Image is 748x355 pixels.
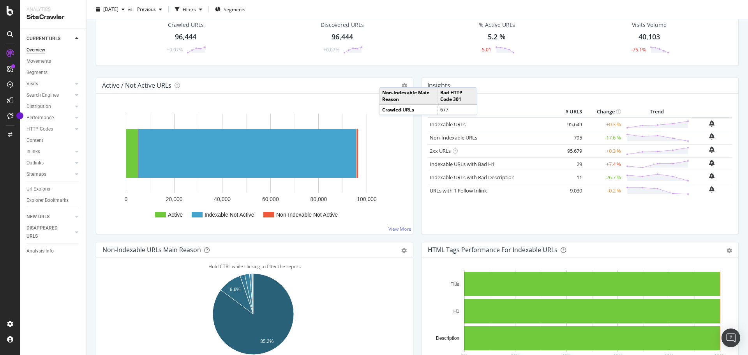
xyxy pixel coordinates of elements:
[26,80,38,88] div: Visits
[584,184,623,197] td: -0.2 %
[26,196,69,205] div: Explorer Bookmarks
[26,136,43,145] div: Content
[727,248,732,253] div: gear
[553,131,584,144] td: 795
[553,157,584,171] td: 29
[553,118,584,131] td: 95,649
[310,196,327,202] text: 80,000
[357,196,377,202] text: 100,000
[430,147,451,154] a: 2xx URLs
[167,46,183,53] div: +0.07%
[488,32,506,42] div: 5.2 %
[722,329,740,347] div: Open Intercom Messenger
[26,91,73,99] a: Search Engines
[709,133,714,140] div: bell-plus
[26,136,81,145] a: Content
[584,106,623,118] th: Change
[205,212,254,218] text: Indexable Not Active
[430,174,515,181] a: Indexable URLs with Bad Description
[26,125,53,133] div: HTTP Codes
[26,224,73,240] a: DISAPPEARED URLS
[553,184,584,197] td: 9,030
[428,106,553,118] th: Metric
[26,247,54,255] div: Analysis Info
[26,46,45,54] div: Overview
[584,171,623,184] td: -26.7 %
[321,21,364,29] div: Discovered URLs
[26,102,73,111] a: Distribution
[26,6,80,13] div: Analytics
[631,46,646,53] div: -75.1%
[26,159,73,167] a: Outlinks
[26,148,73,156] a: Inlinks
[26,114,54,122] div: Performance
[323,46,339,53] div: +0.07%
[26,213,73,221] a: NEW URLS
[26,35,60,43] div: CURRENT URLS
[402,83,407,88] i: Options
[709,120,714,127] div: bell-plus
[26,185,51,193] div: Url Explorer
[430,121,466,128] a: Indexable URLs
[26,170,73,178] a: Sitemaps
[584,144,623,157] td: +0.3 %
[709,147,714,153] div: bell-plus
[453,309,460,314] text: H1
[709,186,714,193] div: bell-plus
[172,3,205,16] button: Filters
[26,247,81,255] a: Analysis Info
[212,3,249,16] button: Segments
[26,57,51,65] div: Movements
[26,57,81,65] a: Movements
[480,46,491,53] div: -5.01
[134,6,156,12] span: Previous
[401,248,407,253] div: gear
[276,212,338,218] text: Non-Indexable Not Active
[16,112,23,119] div: Tooltip anchor
[430,187,487,194] a: URLs with 1 Follow Inlink
[451,281,460,287] text: Title
[26,102,51,111] div: Distribution
[230,287,241,292] text: 9.6%
[332,32,353,42] div: 96,444
[102,106,404,228] div: A chart.
[632,21,667,29] div: Visits Volume
[428,246,557,254] div: HTML Tags Performance for Indexable URLs
[584,131,623,144] td: -17.6 %
[26,196,81,205] a: Explorer Bookmarks
[128,6,134,12] span: vs
[437,88,477,104] td: Bad HTTP Code 301
[260,339,273,344] text: 85.2%
[93,3,128,16] button: [DATE]
[103,6,118,12] span: 2025 Aug. 26th
[26,69,48,77] div: Segments
[623,106,691,118] th: Trend
[125,196,128,202] text: 0
[102,246,201,254] div: Non-Indexable URLs Main Reason
[26,170,46,178] div: Sitemaps
[166,196,183,202] text: 20,000
[553,106,584,118] th: # URLS
[26,125,73,133] a: HTTP Codes
[437,104,477,115] td: 677
[379,104,437,115] td: Crawled URLs
[183,6,196,12] div: Filters
[553,144,584,157] td: 95,679
[479,21,515,29] div: % Active URLs
[26,91,59,99] div: Search Engines
[214,196,231,202] text: 40,000
[709,160,714,166] div: bell-plus
[26,159,44,167] div: Outlinks
[26,35,73,43] a: CURRENT URLS
[26,46,81,54] a: Overview
[26,114,73,122] a: Performance
[26,69,81,77] a: Segments
[26,185,81,193] a: Url Explorer
[584,118,623,131] td: +0.3 %
[26,148,40,156] div: Inlinks
[168,21,204,29] div: Crawled URLs
[262,196,279,202] text: 60,000
[168,212,183,218] text: Active
[102,80,171,91] h4: Active / Not Active URLs
[224,6,245,12] span: Segments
